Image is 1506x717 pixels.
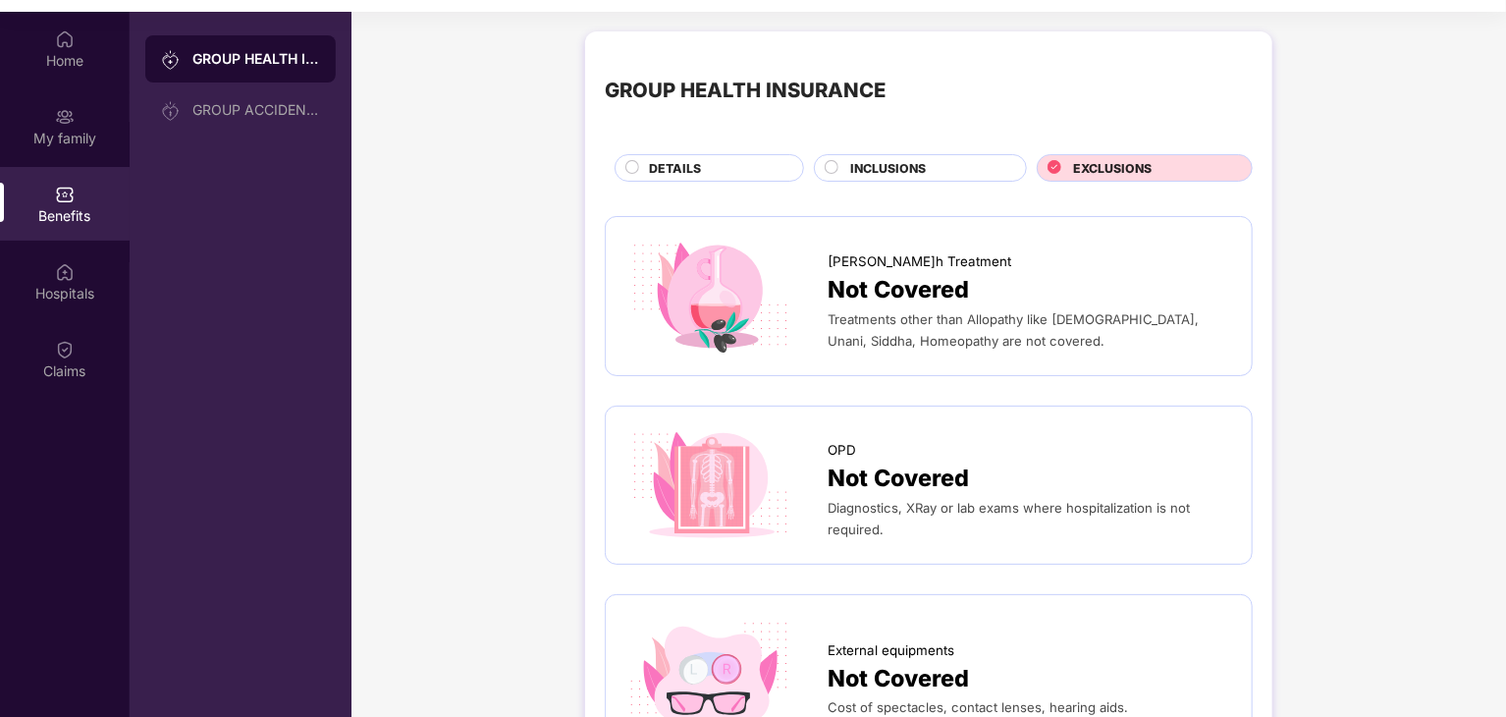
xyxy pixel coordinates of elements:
span: External equipments [828,640,954,661]
div: GROUP HEALTH INSURANCE [192,49,320,69]
img: svg+xml;base64,PHN2ZyB3aWR0aD0iMjAiIGhlaWdodD0iMjAiIHZpZXdCb3g9IjAgMCAyMCAyMCIgZmlsbD0ibm9uZSIgeG... [161,50,181,70]
img: svg+xml;base64,PHN2ZyBpZD0iQmVuZWZpdHMiIHhtbG5zPSJodHRwOi8vd3d3LnczLm9yZy8yMDAwL3N2ZyIgd2lkdGg9Ij... [55,185,75,204]
span: INCLUSIONS [850,159,926,178]
span: Cost of spectacles, contact lenses, hearing aids. [828,699,1128,715]
span: Not Covered [828,272,969,308]
img: svg+xml;base64,PHN2ZyB3aWR0aD0iMjAiIGhlaWdodD0iMjAiIHZpZXdCb3g9IjAgMCAyMCAyMCIgZmlsbD0ibm9uZSIgeG... [161,101,181,121]
span: DETAILS [649,159,701,178]
span: Not Covered [828,661,969,697]
span: Not Covered [828,461,969,497]
img: icon [625,426,795,544]
span: Diagnostics, XRay or lab exams where hospitalization is not required. [828,500,1190,537]
span: Treatments other than Allopathy like [DEMOGRAPHIC_DATA], Unani, Siddha, Homeopathy are not covered. [828,311,1199,349]
img: svg+xml;base64,PHN2ZyBpZD0iSG9tZSIgeG1sbnM9Imh0dHA6Ly93d3cudzMub3JnLzIwMDAvc3ZnIiB3aWR0aD0iMjAiIG... [55,29,75,49]
div: GROUP ACCIDENTAL INSURANCE [192,102,320,118]
img: svg+xml;base64,PHN2ZyBpZD0iSG9zcGl0YWxzIiB4bWxucz0iaHR0cDovL3d3dy53My5vcmcvMjAwMC9zdmciIHdpZHRoPS... [55,262,75,282]
img: svg+xml;base64,PHN2ZyBpZD0iQ2xhaW0iIHhtbG5zPSJodHRwOi8vd3d3LnczLm9yZy8yMDAwL3N2ZyIgd2lkdGg9IjIwIi... [55,340,75,359]
span: [PERSON_NAME]h Treatment [828,251,1011,272]
img: svg+xml;base64,PHN2ZyB3aWR0aD0iMjAiIGhlaWdodD0iMjAiIHZpZXdCb3g9IjAgMCAyMCAyMCIgZmlsbD0ibm9uZSIgeG... [55,107,75,127]
div: GROUP HEALTH INSURANCE [605,75,886,106]
img: icon [625,237,795,355]
span: OPD [828,440,856,461]
span: EXCLUSIONS [1073,159,1152,178]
